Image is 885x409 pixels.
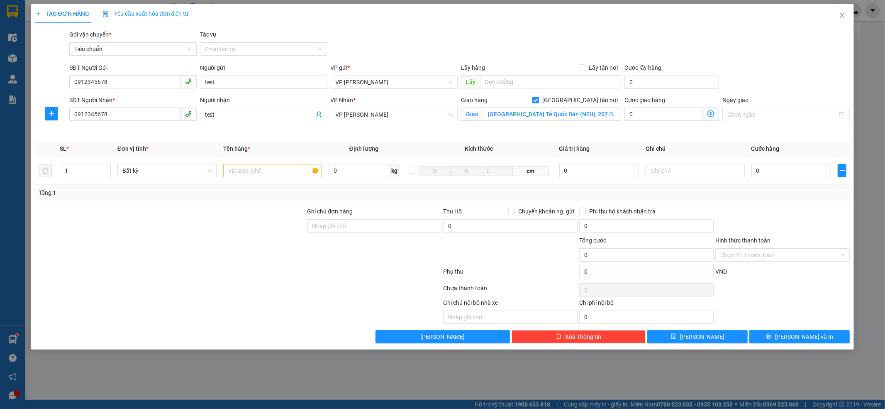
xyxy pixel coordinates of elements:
[624,108,703,121] input: Cước giao hàng
[624,97,665,103] label: Cước giao hàng
[715,268,727,275] span: VND
[515,207,578,216] span: Chuyển khoản ng. gửi
[642,141,748,157] th: Ghi chú
[122,164,212,177] span: Bất kỳ
[671,333,677,340] span: save
[60,145,66,152] span: SL
[585,63,621,72] span: Lấy tận nơi
[331,63,458,72] div: VP gửi
[336,108,453,121] span: VP Minh Khai
[680,332,724,341] span: [PERSON_NAME]
[480,75,621,88] input: Dọc đường
[39,164,52,177] button: delete
[838,164,847,177] button: plus
[74,43,192,55] span: Tiêu chuẩn
[624,64,661,71] label: Cước lấy hàng
[443,208,462,215] span: Thu Hộ
[624,76,719,89] input: Cước lấy hàng
[185,78,192,85] span: phone
[450,166,483,176] input: R
[647,330,748,343] button: save[PERSON_NAME]
[839,12,846,19] span: close
[35,11,41,17] span: plus
[331,97,354,103] span: VP Nhận
[539,96,621,105] span: [GEOGRAPHIC_DATA] tận nơi
[556,333,562,340] span: delete
[200,63,327,72] div: Người gửi
[751,145,780,152] span: Cước hàng
[35,10,89,17] span: TẠO ĐƠN HÀNG
[579,298,714,311] div: Chi phí nội bộ
[45,110,58,117] span: plus
[461,97,488,103] span: Giao hàng
[443,284,579,298] div: Chưa thanh toán
[32,4,124,13] strong: Công ty TNHH Phúc Xuyên
[307,219,442,233] input: Ghi chú đơn hàng
[390,164,399,177] span: kg
[418,166,451,176] input: D
[375,330,510,343] button: [PERSON_NAME]
[69,63,197,72] div: SĐT Người Gửi
[831,4,854,27] button: Close
[24,15,133,37] span: Gửi hàng [GEOGRAPHIC_DATA]: Hotline:
[646,164,745,177] input: Ghi Chú
[102,11,109,17] img: icon
[200,96,327,105] div: Người nhận
[443,311,578,324] input: Nhập ghi chú
[420,332,465,341] span: [PERSON_NAME]
[715,237,770,244] label: Hình thức thanh toán
[722,97,748,103] label: Ngày giao
[60,56,131,70] strong: 0963 662 662 - 0898 662 662
[69,31,111,38] span: Gói vận chuyển
[69,96,197,105] div: SĐT Người Nhận
[336,76,453,88] span: VP Hạ Long
[565,332,601,341] span: Xóa Thông tin
[443,267,579,282] div: Phụ thu
[559,145,590,152] span: Giá trị hàng
[513,166,549,176] span: cm
[67,22,133,37] strong: 0888 827 827 - 0848 827 827
[461,64,485,71] span: Lấy hàng
[45,107,58,120] button: plus
[707,110,714,117] span: dollar-circle
[39,188,341,197] div: Tổng: 1
[316,111,322,118] span: user-add
[766,333,772,340] span: printer
[71,47,107,54] strong: 0886 027 027
[185,110,192,117] span: phone
[461,108,483,121] span: Giao
[775,332,833,341] span: [PERSON_NAME] và In
[443,298,578,311] div: Ghi chú nội bộ nhà xe
[586,207,659,216] span: Phí thu hộ khách nhận trả
[223,164,322,177] input: VD: Bàn, Ghế
[223,145,250,152] span: Tên hàng
[727,110,837,119] input: Ngày giao
[349,145,378,152] span: Định lượng
[117,145,149,152] span: Đơn vị tính
[29,39,127,54] span: Gửi hàng Hạ Long: Hotline:
[512,330,646,343] button: deleteXóa Thông tin
[483,108,621,121] input: Giao tận nơi
[83,39,127,46] strong: 02033 616 626 -
[838,167,846,174] span: plus
[200,31,217,38] label: Tác vụ
[25,56,131,70] span: Gửi hàng Lào Cai/Sapa:
[749,330,850,343] button: printer[PERSON_NAME] và In
[307,208,353,215] label: Ghi chú đơn hàng
[579,237,606,244] span: Tổng cước
[102,10,189,17] span: Yêu cầu xuất hóa đơn điện tử
[5,47,22,87] img: logo
[465,145,493,152] span: Kích thước
[24,15,132,29] strong: 024 3236 3236 -
[483,166,513,176] input: C
[559,164,639,177] input: 0
[461,75,480,88] span: Lấy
